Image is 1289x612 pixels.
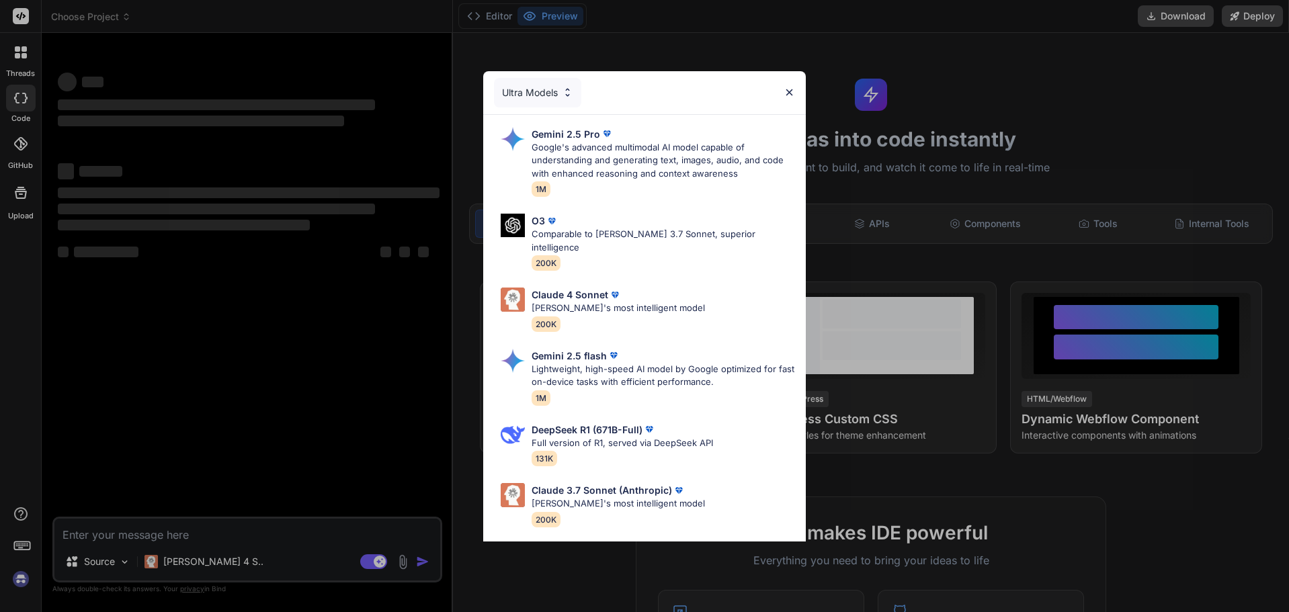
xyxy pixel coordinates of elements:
[532,512,560,527] span: 200K
[784,87,795,98] img: close
[532,390,550,406] span: 1M
[532,302,705,315] p: [PERSON_NAME]'s most intelligent model
[545,214,558,228] img: premium
[672,484,685,497] img: premium
[532,363,795,389] p: Lightweight, high-speed AI model by Google optimized for fast on-device tasks with efficient perf...
[532,228,795,254] p: Comparable to [PERSON_NAME] 3.7 Sonnet, superior intelligence
[608,288,622,302] img: premium
[600,127,614,140] img: premium
[532,349,607,363] p: Gemini 2.5 flash
[532,451,557,466] span: 131K
[501,423,525,447] img: Pick Models
[562,87,573,98] img: Pick Models
[532,127,600,141] p: Gemini 2.5 Pro
[532,483,672,497] p: Claude 3.7 Sonnet (Anthropic)
[532,181,550,197] span: 1M
[642,423,656,436] img: premium
[532,255,560,271] span: 200K
[501,214,525,237] img: Pick Models
[501,349,525,373] img: Pick Models
[532,141,795,181] p: Google's advanced multimodal AI model capable of understanding and generating text, images, audio...
[532,437,713,450] p: Full version of R1, served via DeepSeek API
[494,78,581,107] div: Ultra Models
[501,483,525,507] img: Pick Models
[501,127,525,151] img: Pick Models
[532,316,560,332] span: 200K
[532,497,705,511] p: [PERSON_NAME]'s most intelligent model
[501,288,525,312] img: Pick Models
[532,288,608,302] p: Claude 4 Sonnet
[532,214,545,228] p: O3
[532,423,642,437] p: DeepSeek R1 (671B-Full)
[607,349,620,362] img: premium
